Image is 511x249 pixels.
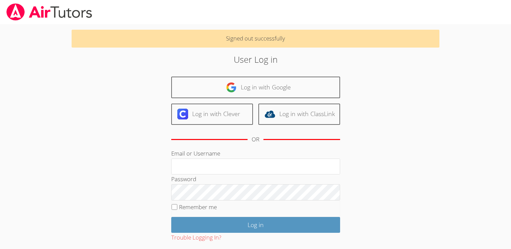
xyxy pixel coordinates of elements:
[226,82,237,93] img: google-logo-50288ca7cdecda66e5e0955fdab243c47b7ad437acaf1139b6f446037453330a.svg
[252,135,259,144] div: OR
[171,233,221,243] button: Trouble Logging In?
[177,109,188,119] img: clever-logo-6eab21bc6e7a338710f1a6ff85c0baf02591cd810cc4098c63d3a4b26e2feb20.svg
[171,149,220,157] label: Email or Username
[6,3,93,21] img: airtutors_banner-c4298cdbf04f3fff15de1276eac7730deb9818008684d7c2e4769d2f7ddbe033.png
[118,53,393,66] h2: User Log in
[179,203,217,211] label: Remember me
[171,77,340,98] a: Log in with Google
[171,104,253,125] a: Log in with Clever
[171,217,340,233] input: Log in
[171,175,196,183] label: Password
[258,104,340,125] a: Log in with ClassLink
[264,109,275,119] img: classlink-logo-d6bb404cc1216ec64c9a2012d9dc4662098be43eaf13dc465df04b49fa7ab582.svg
[72,30,439,48] p: Signed out successfully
